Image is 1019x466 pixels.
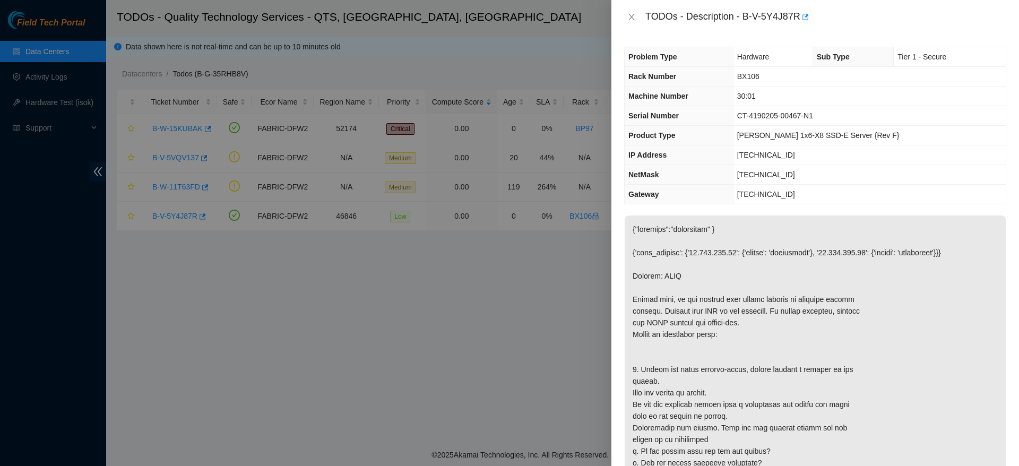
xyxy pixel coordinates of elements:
span: [TECHNICAL_ID] [737,170,795,179]
span: CT-4190205-00467-N1 [737,111,813,120]
span: Tier 1 - Secure [897,53,946,61]
span: [TECHNICAL_ID] [737,151,795,159]
span: close [627,13,636,21]
span: [TECHNICAL_ID] [737,190,795,199]
span: Product Type [628,131,675,140]
span: Hardware [737,53,770,61]
span: Sub Type [817,53,850,61]
span: Gateway [628,190,659,199]
span: IP Address [628,151,667,159]
span: Serial Number [628,111,679,120]
button: Close [624,12,639,22]
span: [PERSON_NAME] 1x6-X8 SSD-E Server {Rev F} [737,131,900,140]
div: TODOs - Description - B-V-5Y4J87R [645,8,1006,25]
span: Problem Type [628,53,677,61]
span: Rack Number [628,72,676,81]
span: NetMask [628,170,659,179]
span: BX106 [737,72,759,81]
span: Machine Number [628,92,688,100]
span: 30:01 [737,92,756,100]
